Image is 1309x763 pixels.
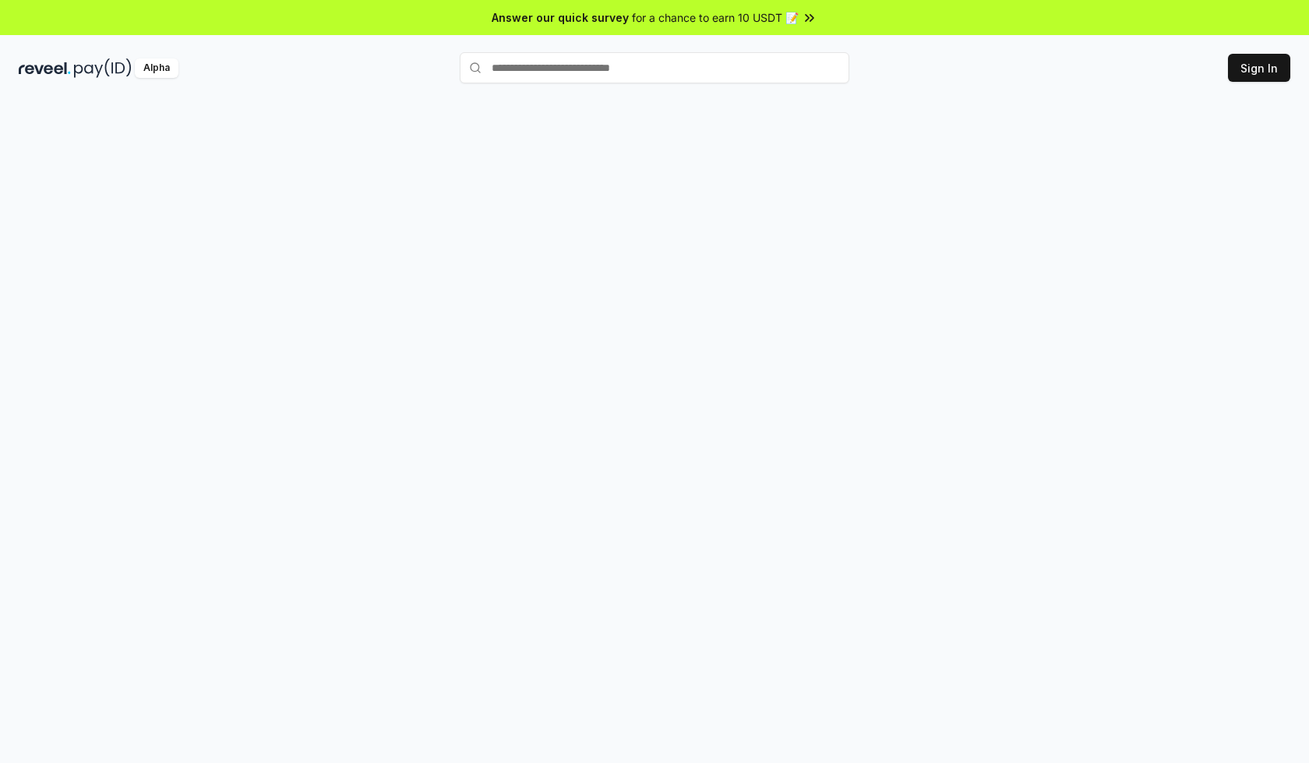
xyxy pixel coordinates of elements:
[492,9,629,26] span: Answer our quick survey
[135,58,178,78] div: Alpha
[74,58,132,78] img: pay_id
[632,9,799,26] span: for a chance to earn 10 USDT 📝
[1228,54,1290,82] button: Sign In
[19,58,71,78] img: reveel_dark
